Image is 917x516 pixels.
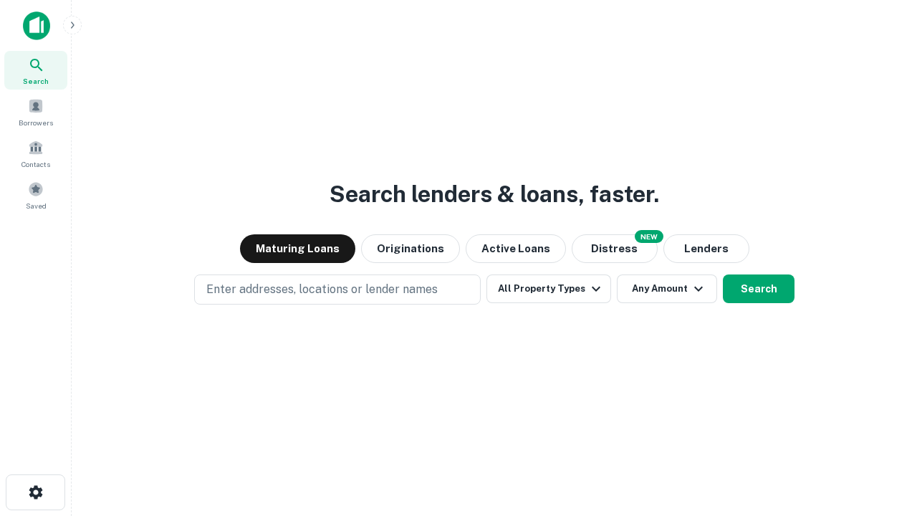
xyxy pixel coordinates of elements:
[617,274,717,303] button: Any Amount
[26,200,47,211] span: Saved
[663,234,749,263] button: Lenders
[572,234,658,263] button: Search distressed loans with lien and other non-mortgage details.
[23,75,49,87] span: Search
[361,234,460,263] button: Originations
[486,274,611,303] button: All Property Types
[206,281,438,298] p: Enter addresses, locations or lender names
[194,274,481,305] button: Enter addresses, locations or lender names
[240,234,355,263] button: Maturing Loans
[635,230,663,243] div: NEW
[466,234,566,263] button: Active Loans
[4,176,67,214] a: Saved
[723,274,794,303] button: Search
[4,92,67,131] a: Borrowers
[23,11,50,40] img: capitalize-icon.png
[845,401,917,470] iframe: Chat Widget
[4,51,67,90] a: Search
[4,134,67,173] a: Contacts
[330,177,659,211] h3: Search lenders & loans, faster.
[21,158,50,170] span: Contacts
[19,117,53,128] span: Borrowers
